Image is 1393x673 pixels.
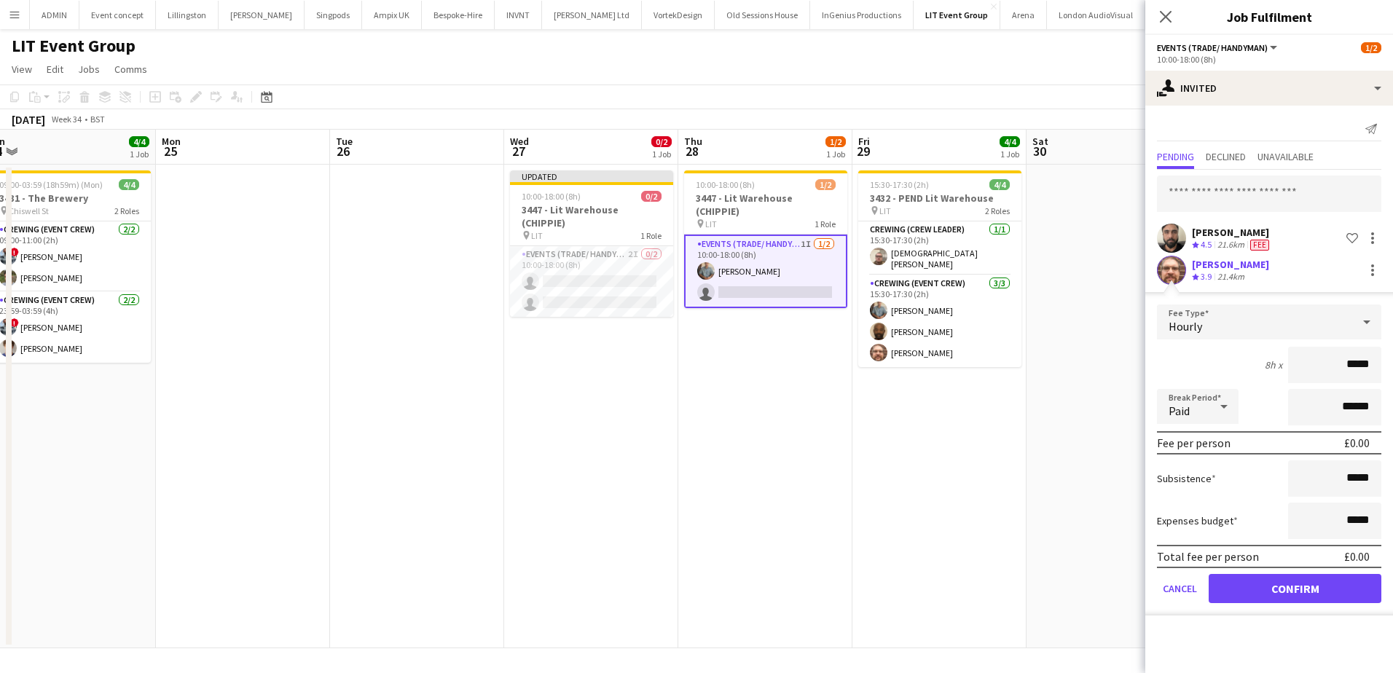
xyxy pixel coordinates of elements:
[1257,151,1314,162] span: Unavailable
[1157,151,1194,162] span: Pending
[90,114,105,125] div: BST
[1209,574,1381,603] button: Confirm
[531,230,543,241] span: LIT
[72,60,106,79] a: Jobs
[858,170,1021,367] app-job-card: 15:30-17:30 (2h)4/43432 - PEND Lit Warehouse LIT2 RolesCrewing (Crew Leader)1/115:30-17:30 (2h)[D...
[6,60,38,79] a: View
[825,136,846,147] span: 1/2
[815,179,836,190] span: 1/2
[642,1,715,29] button: VortekDesign
[715,1,810,29] button: Old Sessions House
[48,114,85,125] span: Week 34
[362,1,422,29] button: Ampix UK
[858,135,870,148] span: Fri
[641,191,662,202] span: 0/2
[47,63,63,76] span: Edit
[219,1,305,29] button: [PERSON_NAME]
[510,170,673,317] app-job-card: Updated10:00-18:00 (8h)0/23447 - Lit Warehouse (CHIPPIE) LIT1 RoleEvents (Trade/ Handyman)2I0/210...
[1157,574,1203,603] button: Cancel
[1201,271,1212,282] span: 3.9
[810,1,914,29] button: InGenius Productions
[508,143,529,160] span: 27
[879,205,891,216] span: LIT
[705,219,717,229] span: LIT
[9,205,49,216] span: Chiswell St
[12,112,45,127] div: [DATE]
[1157,436,1231,450] div: Fee per person
[156,1,219,29] button: Lillingston
[858,221,1021,275] app-card-role: Crewing (Crew Leader)1/115:30-17:30 (2h)[DEMOGRAPHIC_DATA][PERSON_NAME]
[510,246,673,317] app-card-role: Events (Trade/ Handyman)2I0/210:00-18:00 (8h)
[510,135,529,148] span: Wed
[1032,135,1048,148] span: Sat
[78,63,100,76] span: Jobs
[119,179,139,190] span: 4/4
[510,170,673,182] div: Updated
[334,143,353,160] span: 26
[856,143,870,160] span: 29
[826,149,845,160] div: 1 Job
[684,135,702,148] span: Thu
[336,135,353,148] span: Tue
[914,1,1000,29] button: LIT Event Group
[651,136,672,147] span: 0/2
[870,179,929,190] span: 15:30-17:30 (2h)
[684,170,847,308] app-job-card: 10:00-18:00 (8h)1/23447 - Lit Warehouse (CHIPPIE) LIT1 RoleEvents (Trade/ Handyman)1I1/210:00-18:...
[1157,54,1381,65] div: 10:00-18:00 (8h)
[1192,258,1269,271] div: [PERSON_NAME]
[815,219,836,229] span: 1 Role
[114,205,139,216] span: 2 Roles
[1344,436,1370,450] div: £0.00
[12,63,32,76] span: View
[114,63,147,76] span: Comms
[1201,239,1212,250] span: 4.5
[858,192,1021,205] h3: 3432 - PEND Lit Warehouse
[1000,136,1020,147] span: 4/4
[41,60,69,79] a: Edit
[10,248,19,256] span: !
[696,179,755,190] span: 10:00-18:00 (8h)
[1157,514,1238,527] label: Expenses budget
[684,235,847,308] app-card-role: Events (Trade/ Handyman)1I1/210:00-18:00 (8h)[PERSON_NAME]
[79,1,156,29] button: Event concept
[1157,472,1216,485] label: Subsistence
[495,1,542,29] button: INVNT
[1145,71,1393,106] div: Invited
[1192,226,1272,239] div: [PERSON_NAME]
[162,135,181,148] span: Mon
[684,192,847,218] h3: 3447 - Lit Warehouse (CHIPPIE)
[682,143,702,160] span: 28
[1047,1,1145,29] button: London AudioVisual
[542,1,642,29] button: [PERSON_NAME] Ltd
[1169,404,1190,418] span: Paid
[30,1,79,29] button: ADMIN
[1000,1,1047,29] button: Arena
[522,191,581,202] span: 10:00-18:00 (8h)
[985,205,1010,216] span: 2 Roles
[129,136,149,147] span: 4/4
[510,203,673,229] h3: 3447 - Lit Warehouse (CHIPPIE)
[12,35,136,57] h1: LIT Event Group
[858,275,1021,367] app-card-role: Crewing (Event Crew)3/315:30-17:30 (2h)[PERSON_NAME][PERSON_NAME][PERSON_NAME]
[10,318,19,327] span: !
[1030,143,1048,160] span: 30
[1215,271,1247,283] div: 21.4km
[1169,319,1202,334] span: Hourly
[1206,151,1246,162] span: Declined
[1000,149,1019,160] div: 1 Job
[652,149,671,160] div: 1 Job
[1145,7,1393,26] h3: Job Fulfilment
[1344,549,1370,564] div: £0.00
[130,149,149,160] div: 1 Job
[1157,549,1259,564] div: Total fee per person
[1247,239,1272,251] div: Crew has different fees then in role
[989,179,1010,190] span: 4/4
[422,1,495,29] button: Bespoke-Hire
[1265,358,1282,371] div: 8h x
[305,1,362,29] button: Singpods
[160,143,181,160] span: 25
[640,230,662,241] span: 1 Role
[1157,42,1279,53] button: Events (Trade/ Handyman)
